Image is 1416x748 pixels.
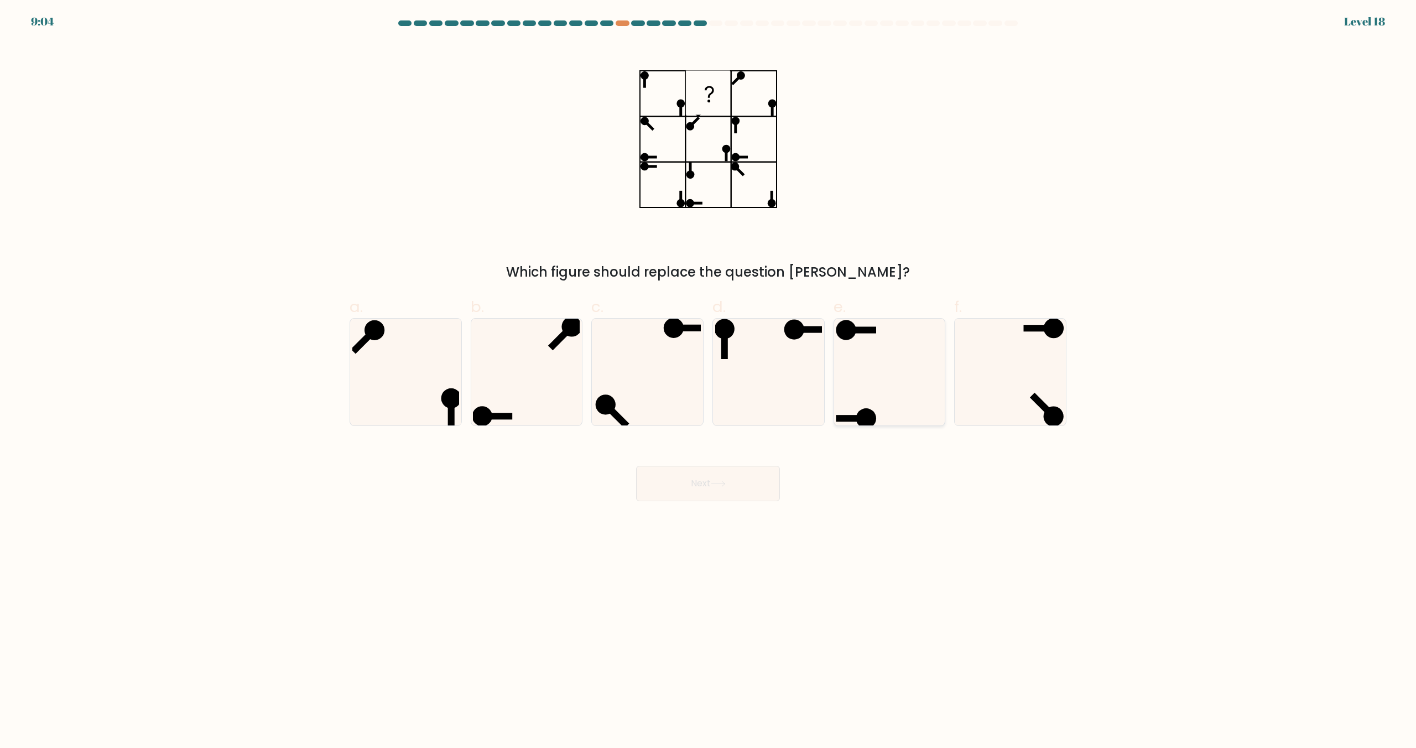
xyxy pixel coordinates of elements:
div: Level 18 [1344,13,1385,30]
span: a. [350,296,363,318]
button: Next [636,466,780,501]
span: e. [834,296,846,318]
span: b. [471,296,484,318]
span: c. [591,296,603,318]
div: 9:04 [31,13,54,30]
span: f. [954,296,962,318]
span: d. [712,296,726,318]
div: Which figure should replace the question [PERSON_NAME]? [356,262,1060,282]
